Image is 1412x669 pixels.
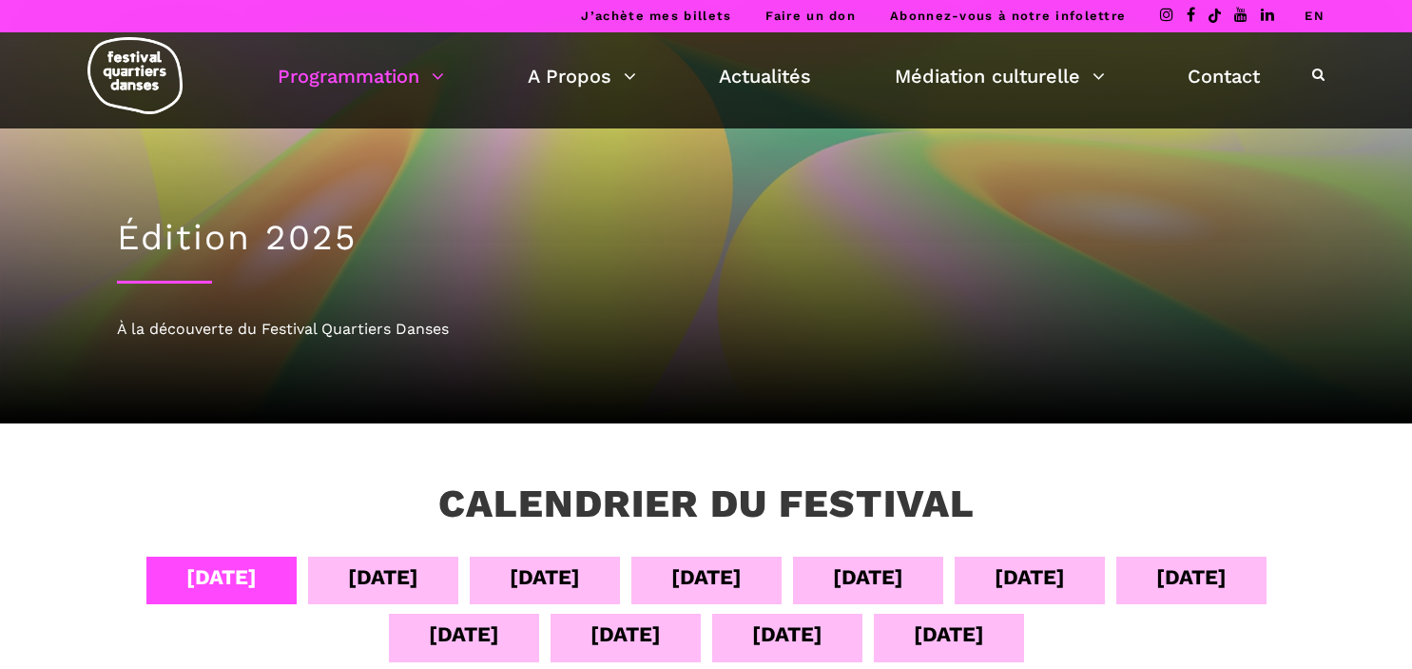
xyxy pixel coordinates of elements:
[765,9,856,23] a: Faire un don
[438,481,975,528] h3: Calendrier du festival
[590,618,661,651] div: [DATE]
[995,561,1065,594] div: [DATE]
[895,60,1105,92] a: Médiation culturelle
[528,60,636,92] a: A Propos
[1188,60,1260,92] a: Contact
[429,618,499,651] div: [DATE]
[719,60,811,92] a: Actualités
[87,37,183,114] img: logo-fqd-med
[348,561,418,594] div: [DATE]
[752,618,822,651] div: [DATE]
[671,561,742,594] div: [DATE]
[914,618,984,651] div: [DATE]
[186,561,257,594] div: [DATE]
[833,561,903,594] div: [DATE]
[1156,561,1227,594] div: [DATE]
[1305,9,1325,23] a: EN
[890,9,1126,23] a: Abonnez-vous à notre infolettre
[510,561,580,594] div: [DATE]
[581,9,731,23] a: J’achète mes billets
[117,317,1296,342] div: À la découverte du Festival Quartiers Danses
[117,217,1296,259] h1: Édition 2025
[278,60,444,92] a: Programmation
